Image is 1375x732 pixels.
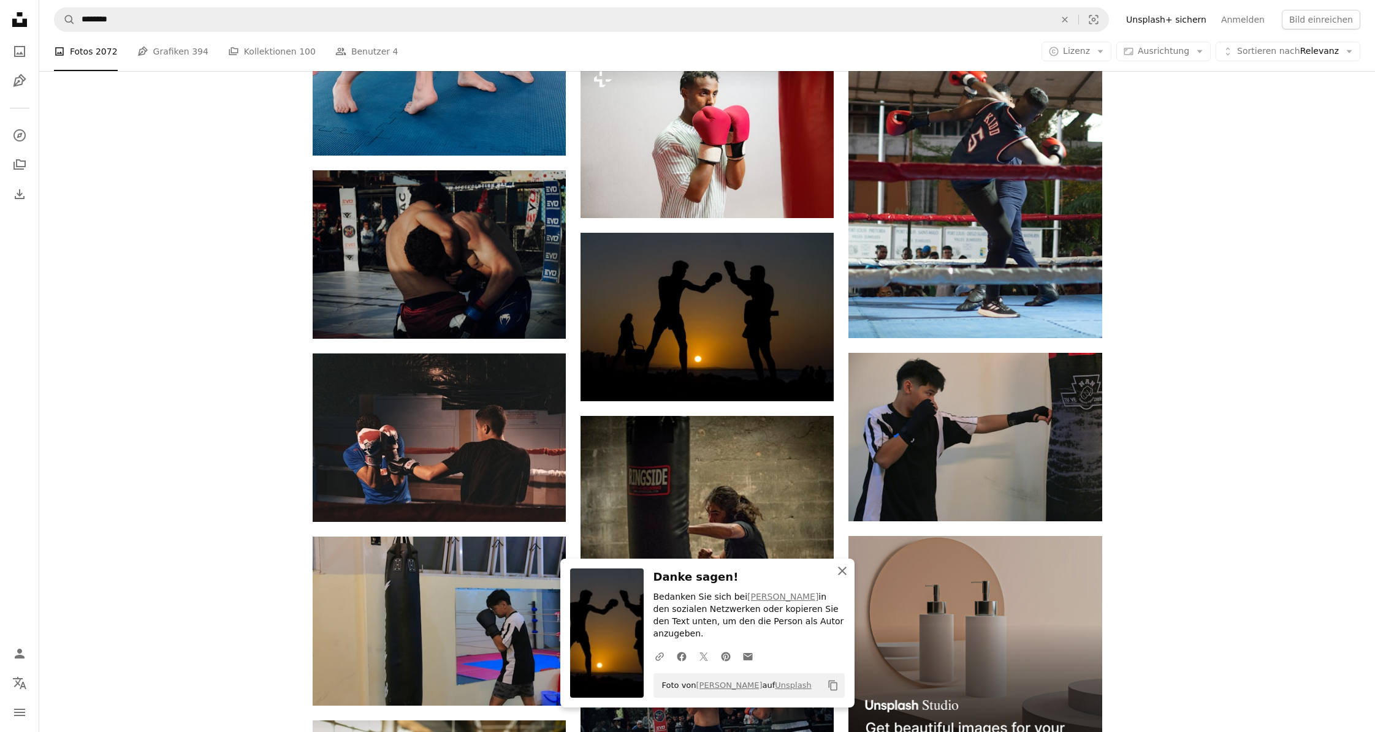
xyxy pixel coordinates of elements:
form: Finden Sie Bildmaterial auf der ganzen Webseite [54,7,1109,32]
a: Auf Facebook teilen [671,644,693,668]
a: Anmelden / Registrieren [7,641,32,666]
a: Anmelden [1214,10,1272,29]
span: Ausrichtung [1138,46,1189,56]
a: Auf Twitter teilen [693,644,715,668]
button: Visuelle Suche [1079,8,1108,31]
a: Ein paar Männer, die nebeneinander stehen [313,249,566,260]
button: Ausrichtung [1116,42,1211,61]
span: 394 [192,45,208,58]
a: Ein junger Mann steht neben einem Boxsack [313,615,566,626]
img: Ein junger Mann übt seine Boxmanöver [848,353,1102,521]
a: Auf Pinterest teilen [715,644,737,668]
a: Bisherige Downloads [7,182,32,206]
span: Sortieren nach [1237,46,1300,56]
a: Startseite — Unsplash [7,7,32,34]
img: Mann in schwarzem T-Shirt und roten Boxhandschuhen [313,353,566,522]
img: Eine Frau in schwarzem Hemd und schwarzen Shorts schlägt auf einen Boxsack ein [581,416,834,621]
span: Foto von auf [656,676,812,695]
a: Eine Frau in schwarzem Hemd und schwarzen Shorts schlägt auf einen Boxsack ein [581,513,834,524]
h3: Danke sagen! [653,568,845,586]
a: Kollektionen 100 [228,32,316,71]
span: Lizenz [1063,46,1090,56]
button: Unsplash suchen [55,8,75,31]
a: Mann in schwarzem T-Shirt und roten Boxhandschuhen [313,432,566,443]
img: Ein Mann mit Boxhandschuhen steht neben einem roten Boxsack [581,57,834,218]
button: Bild einreichen [1282,10,1360,29]
button: Menü [7,700,32,725]
button: Löschen [1051,8,1078,31]
img: Ein junger Mann steht neben einem Boxsack [313,537,566,705]
a: Benutzer 4 [335,32,398,71]
a: Kollektionen [7,153,32,177]
a: Grafiken [7,69,32,93]
a: Ein Mann mit Boxhandschuhen steht neben einem roten Boxsack [581,132,834,143]
button: In die Zwischenablage kopieren [823,675,844,696]
span: 100 [299,45,316,58]
a: Unsplash [775,681,811,690]
span: 4 [393,45,398,58]
p: Bedanken Sie sich bei in den sozialen Netzwerken oder kopieren Sie den Text unten, um den die Per... [653,591,845,640]
a: Unsplash+ sichern [1119,10,1214,29]
a: Ein Mann, der in einem Boxring steht und einen roten Boxhandschuh hält [848,141,1102,153]
a: Grafiken 394 [137,32,208,71]
span: Relevanz [1237,45,1339,58]
button: Lizenz [1042,42,1111,61]
button: Sortieren nachRelevanz [1216,42,1360,61]
img: Ein paar Männer, die nebeneinander stehen [313,170,566,339]
a: Ein junger Mann übt seine Boxmanöver [848,431,1102,442]
a: [PERSON_NAME] [747,592,818,602]
button: Sprache [7,671,32,695]
a: Silhouette von 2 Männern, die bei Sonnenuntergang auf dem Feld stehen [581,311,834,322]
a: Ein paar Männer stehen auf einem Wrestling-Ring [581,714,834,725]
img: Silhouette von 2 Männern, die bei Sonnenuntergang auf dem Feld stehen [581,233,834,401]
a: [PERSON_NAME] [696,681,763,690]
a: Fotos [7,39,32,64]
a: Via E-Mail teilen teilen [737,644,759,668]
a: Entdecken [7,123,32,148]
